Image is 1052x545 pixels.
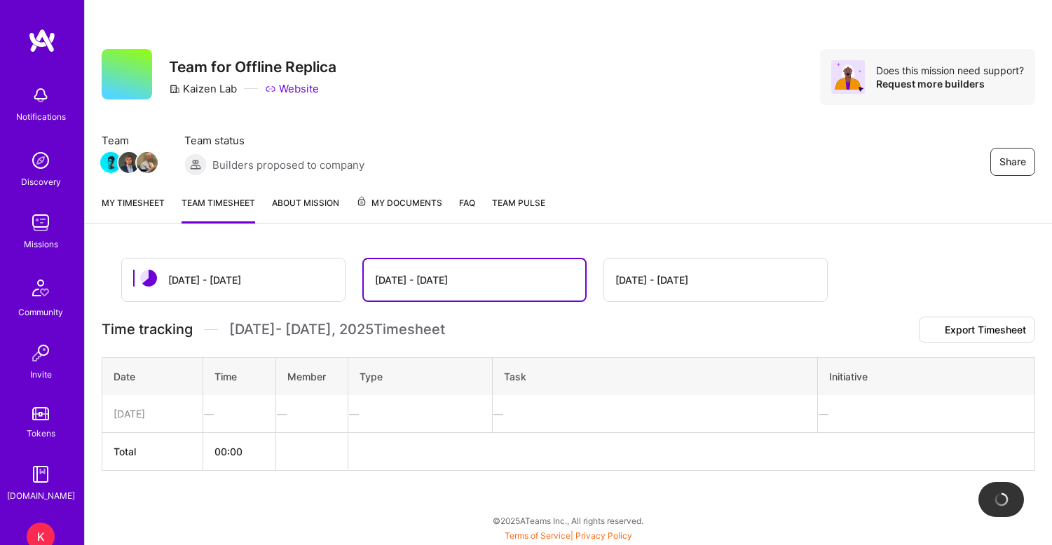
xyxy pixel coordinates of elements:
[493,358,818,396] th: Task
[27,460,55,488] img: guide book
[28,28,56,53] img: logo
[999,155,1026,169] span: Share
[876,77,1024,90] div: Request more builders
[102,133,156,148] span: Team
[30,367,52,382] div: Invite
[102,321,193,338] span: Time tracking
[277,406,347,421] div: —
[203,358,275,396] th: Time
[102,151,120,174] a: Team Member Avatar
[876,64,1024,77] div: Does this mission need support?
[493,406,817,421] div: —
[27,426,55,441] div: Tokens
[169,81,237,96] div: Kaizen Lab
[100,152,121,173] img: Team Member Avatar
[348,358,492,396] th: Type
[184,153,207,176] img: Builders proposed to company
[229,321,445,338] span: [DATE] - [DATE] , 2025 Timesheet
[24,237,58,251] div: Missions
[169,58,336,76] h3: Team for Offline Replica
[375,272,448,287] div: [DATE] - [DATE]
[21,174,61,189] div: Discovery
[114,406,191,421] div: [DATE]
[928,326,939,336] i: icon Download
[272,195,339,223] a: About Mission
[459,195,475,223] a: FAQ
[819,406,1034,421] div: —
[137,152,158,173] img: Team Member Avatar
[168,272,241,287] div: [DATE] - [DATE]
[919,317,1035,343] button: Export Timesheet
[120,151,138,174] a: Team Member Avatar
[349,406,491,421] div: —
[18,305,63,319] div: Community
[27,339,55,367] img: Invite
[212,158,364,172] span: Builders proposed to company
[575,530,632,541] a: Privacy Policy
[265,81,319,96] a: Website
[32,407,49,420] img: tokens
[492,198,545,208] span: Team Pulse
[356,195,442,211] span: My Documents
[27,209,55,237] img: teamwork
[169,83,180,95] i: icon CompanyGray
[138,151,156,174] a: Team Member Avatar
[492,195,545,223] a: Team Pulse
[182,195,255,223] a: Team timesheet
[203,433,275,471] th: 00:00
[102,433,203,471] th: Total
[204,406,274,421] div: —
[275,358,348,396] th: Member
[118,152,139,173] img: Team Member Avatar
[831,60,865,94] img: Avatar
[16,109,66,124] div: Notifications
[184,133,364,148] span: Team status
[990,148,1035,176] button: Share
[992,490,1010,508] img: loading
[7,488,75,503] div: [DOMAIN_NAME]
[505,530,632,541] span: |
[27,146,55,174] img: discovery
[102,358,203,396] th: Date
[24,271,57,305] img: Community
[615,272,688,287] div: [DATE] - [DATE]
[140,270,157,287] img: status icon
[102,195,165,223] a: My timesheet
[27,81,55,109] img: bell
[84,503,1052,538] div: © 2025 ATeams Inc., All rights reserved.
[356,195,442,223] a: My Documents
[818,358,1035,396] th: Initiative
[505,530,571,541] a: Terms of Service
